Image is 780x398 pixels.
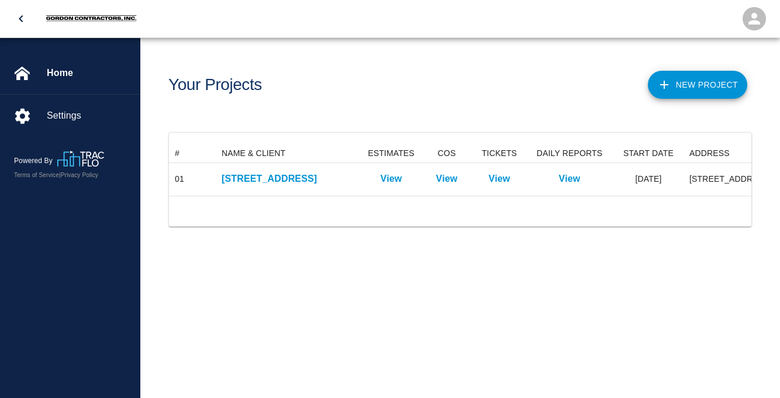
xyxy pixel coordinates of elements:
[59,172,61,178] span: |
[489,172,510,186] a: View
[368,144,415,162] div: ESTIMATES
[362,144,420,162] div: ESTIMATES
[722,342,780,398] iframe: Chat Widget
[42,13,140,23] img: Gordon Contractors
[623,144,674,162] div: START DATE
[420,144,473,162] div: COS
[57,151,104,167] img: TracFlo
[438,144,456,162] div: COS
[613,163,684,196] div: [DATE]
[7,5,35,33] button: open drawer
[14,172,59,178] a: Terms of Service
[61,172,98,178] a: Privacy Policy
[613,144,684,162] div: START DATE
[222,172,356,186] a: [STREET_ADDRESS]
[436,172,458,186] a: View
[47,66,130,80] span: Home
[169,144,216,162] div: #
[47,109,130,123] span: Settings
[168,75,262,95] h1: Your Projects
[689,144,730,162] div: ADDRESS
[222,144,285,162] div: NAME & CLIENT
[526,144,613,162] div: DAILY REPORTS
[216,144,362,162] div: NAME & CLIENT
[14,155,57,166] p: Powered By
[473,144,526,162] div: TICKETS
[175,173,184,185] div: 01
[537,144,602,162] div: DAILY REPORTS
[175,144,180,162] div: #
[559,172,581,186] a: View
[482,144,517,162] div: TICKETS
[648,71,747,99] button: New Project
[381,172,402,186] a: View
